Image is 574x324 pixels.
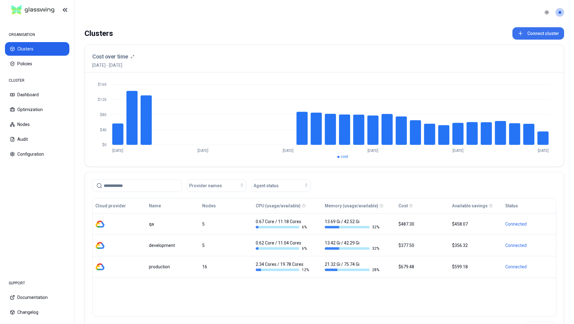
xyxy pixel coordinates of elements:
div: 21.32 Gi / 75.74 Gi [325,261,379,272]
div: $356.32 [452,242,500,248]
div: 5 [202,221,250,227]
button: Changelog [5,305,69,319]
button: Dashboard [5,88,69,102]
span: Provider names [189,183,222,189]
button: Cloud provider [95,200,126,212]
button: Clusters [5,42,69,56]
button: Policies [5,57,69,71]
div: $458.07 [452,221,500,227]
div: 32 % [325,225,379,230]
div: CLUSTER [5,74,69,87]
div: 13.42 Gi / 42.29 Gi [325,240,379,251]
tspan: $120 [98,97,107,102]
button: Documentation [5,291,69,304]
div: $377.50 [398,242,446,248]
button: Name [149,200,161,212]
div: 28 % [325,267,379,272]
button: Optimization [5,103,69,116]
button: Memory (usage/available) [325,200,378,212]
tspan: [DATE] [112,149,123,153]
div: qa [149,221,197,227]
div: 32 % [325,246,379,251]
div: $599.18 [452,264,500,270]
div: Connected [505,221,553,227]
button: Agent status [251,179,311,192]
div: 0.67 Core / 11.18 Cores [256,218,310,230]
div: SUPPORT [5,277,69,289]
img: GlassWing [9,3,57,17]
div: 5 [202,242,250,248]
tspan: [DATE] [538,149,549,153]
div: 6 % [256,225,310,230]
div: Connected [505,242,553,248]
tspan: $40 [100,128,107,132]
tspan: $160 [98,82,107,87]
div: Clusters [85,27,113,40]
div: 2.34 Cores / 19.78 Cores [256,261,310,272]
div: production [149,264,197,270]
div: $487.30 [398,221,446,227]
div: Status [505,203,518,209]
button: Configuration [5,147,69,161]
button: Available savings [452,200,488,212]
button: Nodes [5,118,69,131]
button: Provider names [187,179,246,192]
button: Connect cluster [512,27,564,40]
img: gcp [95,262,105,271]
div: 13.69 Gi / 42.52 Gi [325,218,379,230]
tspan: $80 [100,113,107,117]
span: cost [341,154,348,159]
tspan: [DATE] [198,149,208,153]
tspan: [DATE] [367,149,378,153]
img: gcp [95,241,105,250]
div: development [149,242,197,248]
div: 12 % [256,267,310,272]
tspan: [DATE] [453,149,463,153]
button: Cost [398,200,408,212]
div: ORGANISATION [5,28,69,41]
div: $679.48 [398,264,446,270]
span: Agent status [254,183,279,189]
img: gcp [95,219,105,229]
span: [DATE] - [DATE] [92,62,134,68]
tspan: $0 [102,143,107,147]
div: 0.62 Core / 11.04 Cores [256,240,310,251]
h3: Cost over time [92,52,128,61]
tspan: [DATE] [283,149,294,153]
button: Audit [5,132,69,146]
div: Connected [505,264,553,270]
div: 16 [202,264,250,270]
div: 6 % [256,246,310,251]
button: Nodes [202,200,216,212]
button: CPU (usage/available) [256,200,301,212]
